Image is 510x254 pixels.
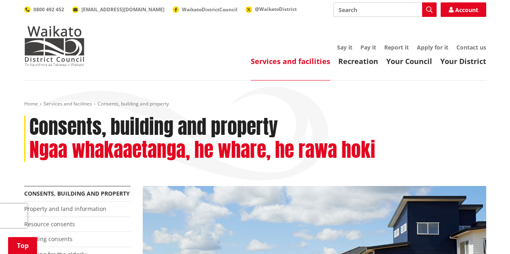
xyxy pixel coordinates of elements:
[360,43,376,51] a: Pay it
[81,6,164,13] span: [EMAIL_ADDRESS][DOMAIN_NAME]
[33,6,64,13] span: 0800 492 452
[44,100,92,107] a: Services and facilities
[98,100,169,107] span: Consents, building and property
[173,6,237,13] a: WaikatoDistrictCouncil
[24,26,85,66] img: Waikato District Council - Te Kaunihera aa Takiwaa o Waikato
[333,2,437,17] input: Search input
[24,235,73,243] a: Building consents
[29,138,375,162] h2: Ngaa whakaaetanga, he whare, he rawa hoki
[246,6,297,12] a: @WaikatoDistrict
[338,56,378,66] a: Recreation
[24,6,64,13] a: 0800 492 452
[384,43,409,51] a: Report it
[72,6,164,13] a: [EMAIL_ADDRESS][DOMAIN_NAME]
[24,205,106,213] a: Property and land information
[417,43,448,51] a: Apply for it
[255,6,297,12] span: @WaikatoDistrict
[8,237,37,254] a: Top
[29,116,278,139] h1: Consents, building and property
[386,56,432,66] a: Your Council
[182,6,237,13] span: WaikatoDistrictCouncil
[24,220,75,228] a: Resource consents
[24,101,486,107] nav: breadcrumb
[337,43,352,51] a: Say it
[456,43,486,51] a: Contact us
[251,56,330,66] a: Services and facilities
[440,56,486,66] a: Your District
[24,100,38,107] a: Home
[24,190,130,197] a: Consents, building and property
[441,2,486,17] a: Account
